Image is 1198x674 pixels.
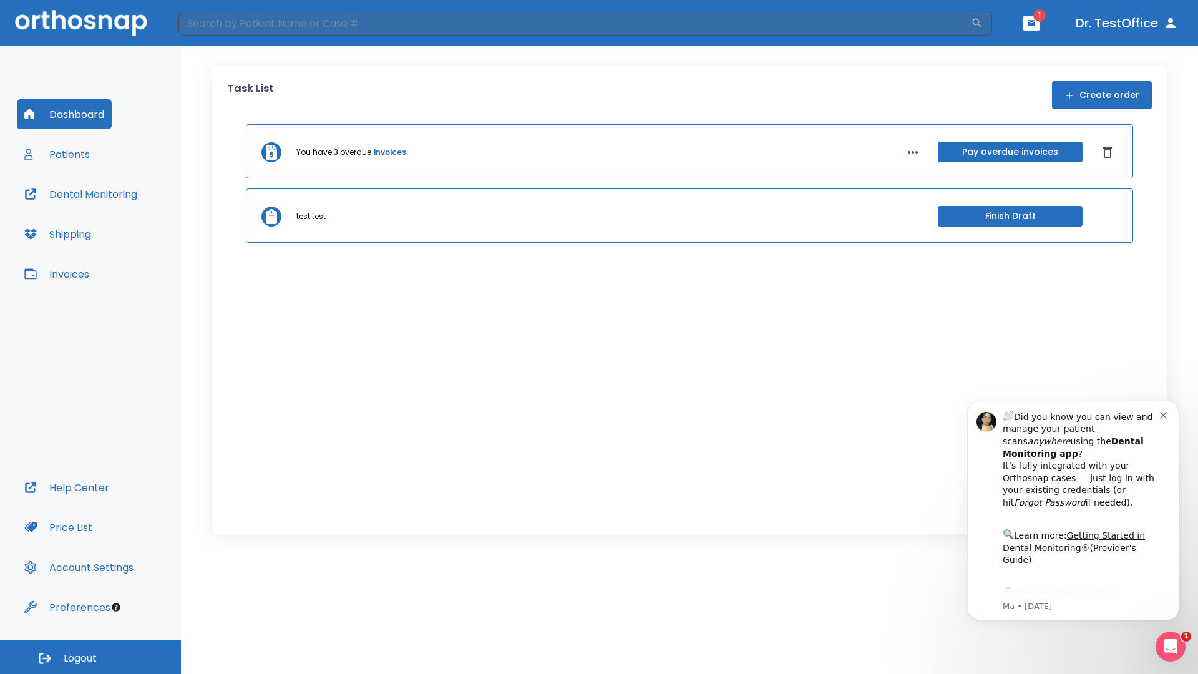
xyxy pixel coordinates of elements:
[296,147,371,158] p: You have 3 overdue
[1071,12,1183,34] button: Dr. TestOffice
[110,602,122,613] div: Tooltip anchor
[374,147,406,158] a: invoices
[938,206,1083,227] button: Finish Draft
[1156,632,1186,662] iframe: Intercom live chat
[296,211,326,222] p: test test
[948,385,1198,668] iframe: Intercom notifications message
[1181,632,1191,642] span: 1
[64,652,97,665] span: Logout
[227,81,274,109] p: Task List
[17,552,141,582] button: Account Settings
[1098,142,1118,162] button: Dismiss
[17,512,100,542] button: Price List
[17,139,97,169] button: Patients
[1052,81,1152,109] button: Create order
[17,472,117,502] button: Help Center
[17,179,145,209] button: Dental Monitoring
[17,219,99,249] button: Shipping
[17,259,97,289] button: Invoices
[178,11,971,36] input: Search by Patient Name or Case #
[17,99,112,129] button: Dashboard
[938,142,1083,162] button: Pay overdue invoices
[15,10,147,36] img: Orthosnap
[17,592,118,622] button: Preferences
[1033,9,1046,22] span: 1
